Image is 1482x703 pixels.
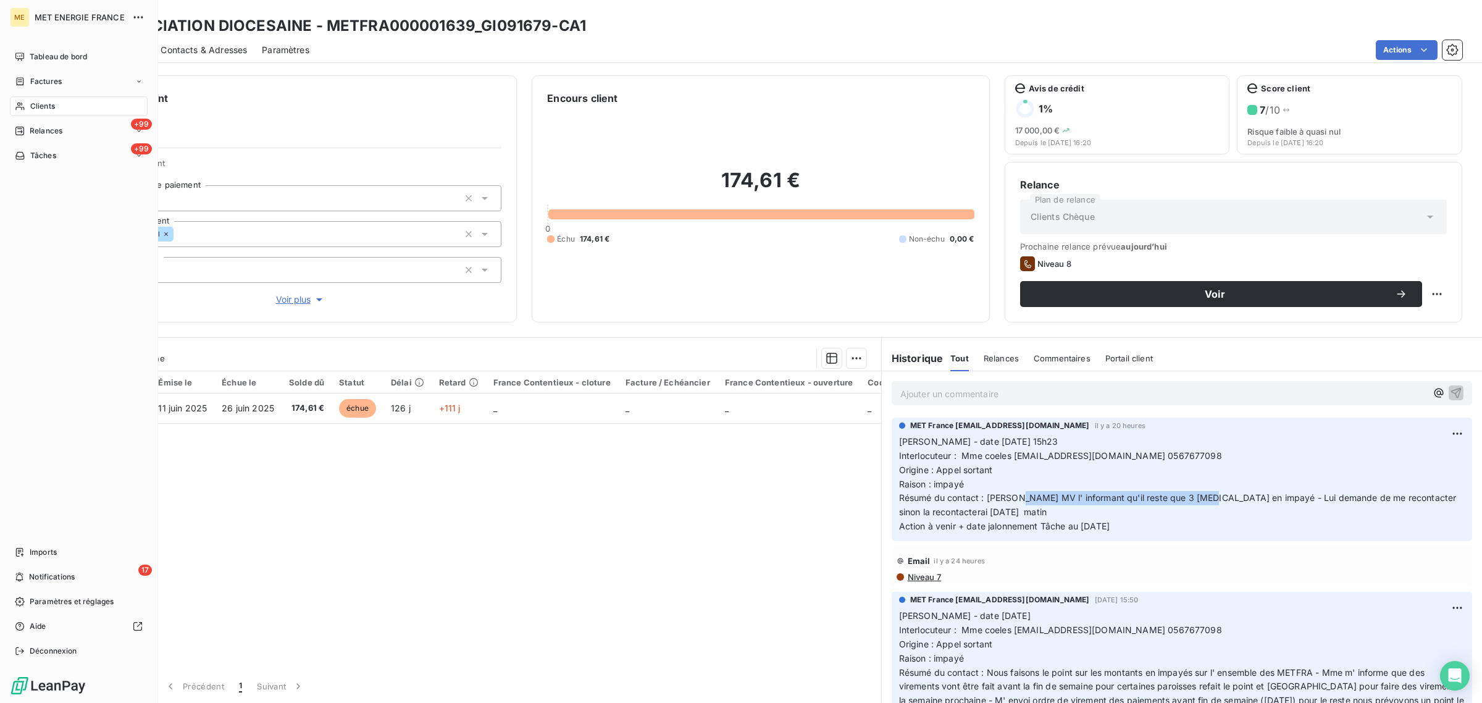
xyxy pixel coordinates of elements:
span: _ [725,403,729,413]
span: échue [339,399,376,418]
span: 174,61 € [289,402,324,415]
div: France Contentieux - cloture [493,377,611,387]
div: France Contentieux - ouverture [725,377,853,387]
span: Action à venir + date jalonnement Tâche au [DATE] [899,521,1110,531]
span: Origine : Appel sortant [899,465,992,475]
span: 126 j [391,403,411,413]
button: 1 [232,673,249,699]
span: Contacts & Adresses [161,44,247,56]
span: Imports [30,547,57,558]
span: Avis de crédit [1029,83,1084,93]
span: Portail client [1105,353,1153,363]
span: 11 juin 2025 [158,403,207,413]
span: Email [908,556,931,566]
span: Non-échu [909,234,945,245]
span: Relances [30,125,62,137]
button: Voir plus [99,293,501,306]
span: _ [493,403,497,413]
span: aujourd’hui [1121,242,1167,251]
span: 26 juin 2025 [222,403,274,413]
span: +111 j [439,403,461,413]
div: Open Intercom Messenger [1440,661,1470,691]
img: Logo LeanPay [10,676,86,696]
span: 17 [138,565,152,576]
span: Interlocuteur : Mme coeles [EMAIL_ADDRESS][DOMAIN_NAME] 0567677098 [899,450,1222,461]
span: Raison : impayé [899,479,964,489]
span: Risque faible à quasi nul [1247,127,1452,137]
span: Aide [30,621,46,632]
span: 0,00 € [950,234,974,245]
button: Précédent [157,673,232,699]
span: _ [868,403,871,413]
span: il y a 24 heures [934,557,984,565]
span: [DATE] 15:50 [1095,596,1139,604]
button: Voir [1020,281,1422,307]
h3: ASSOCIATION DIOCESAINE - METFRA000001639_GI091679-CA1 [109,15,586,37]
span: Clients Chèque [1031,211,1095,223]
div: Délai [391,377,424,387]
span: 17 000,00 € [1015,125,1060,135]
span: Niveau 7 [906,572,941,582]
span: Niveau 8 [1037,259,1071,269]
div: Échue le [222,377,274,387]
h2: 174,61 € [547,168,974,205]
div: Retard [439,377,479,387]
span: Résumé du contact : [PERSON_NAME] MV l' informant qu'il reste que 3 [MEDICAL_DATA] en impayé - Lu... [899,492,1459,517]
h6: Historique [882,351,944,366]
span: Tâches [30,150,56,161]
div: Émise le [158,377,207,387]
div: Code dernier rejet [868,377,941,387]
span: Depuis le [DATE] 16:20 [1015,139,1220,146]
span: Paramètres [262,44,309,56]
span: Commentaires [1034,353,1091,363]
button: Suivant [249,673,312,699]
span: Score client [1261,83,1310,93]
span: MET France [EMAIL_ADDRESS][DOMAIN_NAME] [910,420,1090,431]
span: Interlocuteur : Mme coeles [EMAIL_ADDRESS][DOMAIN_NAME] 0567677098 [899,625,1222,635]
span: 174,61 € [580,234,609,245]
span: Factures [30,76,62,87]
span: Relances [984,353,1019,363]
span: Déconnexion [30,646,77,657]
h6: Informations client [75,91,501,106]
div: Facture / Echéancier [626,377,710,387]
h6: / 10 [1260,103,1280,117]
span: [PERSON_NAME] - date [DATE] 15h23 [899,436,1058,447]
span: [PERSON_NAME] - date [DATE] [899,610,1031,621]
span: il y a 20 heures [1095,422,1145,429]
button: Actions [1376,40,1438,60]
input: Ajouter une valeur [174,229,183,240]
span: Depuis le [DATE] 16:20 [1247,139,1452,146]
div: Solde dû [289,377,324,387]
span: MET France [EMAIL_ADDRESS][DOMAIN_NAME] [910,594,1090,605]
span: _ [626,403,629,413]
div: ME [10,7,30,27]
h6: 1 % [1039,103,1053,115]
a: Aide [10,617,148,636]
h6: Encours client [547,91,617,106]
span: Clients [30,101,55,112]
span: Notifications [29,571,75,583]
span: +99 [131,119,152,130]
span: Raison : impayé [899,653,964,663]
span: Origine : Appel sortant [899,639,992,649]
span: Voir [1035,289,1395,299]
span: Échu [557,234,575,245]
span: +99 [131,143,152,154]
span: Voir plus [276,293,325,306]
h6: Relance [1020,177,1447,192]
span: Tableau de bord [30,51,87,62]
span: MET ENERGIE FRANCE [35,12,125,22]
span: 0 [545,224,550,234]
span: Paramètres et réglages [30,596,114,607]
span: Prochaine relance prévue [1020,242,1447,251]
span: Propriétés Client [99,158,501,175]
span: 1 [239,680,242,692]
div: Statut [339,377,376,387]
span: Tout [950,353,969,363]
span: 7 [1260,104,1265,116]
